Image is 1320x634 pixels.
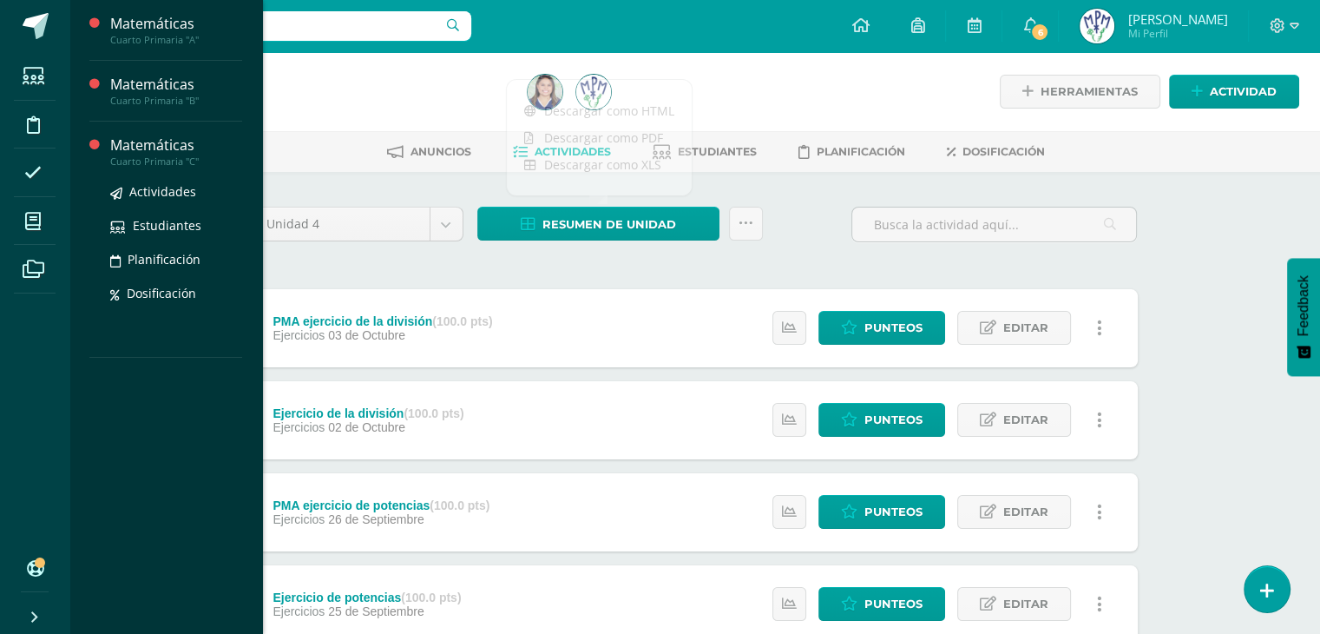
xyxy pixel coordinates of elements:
[328,512,424,526] span: 26 de Septiembre
[110,283,242,303] a: Dosificación
[1127,26,1227,41] span: Mi Perfil
[1210,76,1277,108] span: Actividad
[1041,76,1138,108] span: Herramientas
[110,75,242,107] a: MatemáticasCuarto Primaria "B"
[110,249,242,269] a: Planificación
[542,208,676,241] span: Resumen de unidad
[328,420,405,434] span: 02 de Octubre
[110,75,242,95] div: Matemáticas
[110,215,242,235] a: Estudiantes
[864,404,923,436] span: Punteos
[817,145,905,158] span: Planificación
[127,285,196,301] span: Dosificación
[818,403,945,437] a: Punteos
[653,138,757,166] a: Estudiantes
[852,208,1136,241] input: Busca la actividad aquí...
[273,512,325,526] span: Ejercicios
[430,499,489,512] strong: (100.0 pts)
[1003,588,1048,620] span: Editar
[110,155,242,168] div: Cuarto Primaria "C"
[576,75,611,109] img: 25015d6c49a5a6564cc7757376dc025e.png
[387,138,471,166] a: Anuncios
[273,328,325,342] span: Ejercicios
[962,145,1045,158] span: Dosificación
[507,97,692,124] a: Descargar como HTML
[507,124,692,151] a: Descargar como PDF
[266,208,417,241] span: Unidad 4
[328,604,424,618] span: 25 de Septiembre
[864,588,923,620] span: Punteos
[273,420,325,434] span: Ejercicios
[1003,496,1048,528] span: Editar
[798,138,905,166] a: Planificación
[678,145,757,158] span: Estudiantes
[81,11,471,41] input: Busca un usuario...
[864,312,923,344] span: Punteos
[253,208,463,241] a: Unidad 4
[1000,75,1160,109] a: Herramientas
[404,406,463,420] strong: (100.0 pts)
[1127,10,1227,28] span: [PERSON_NAME]
[135,71,507,96] h1: Matemáticas
[1080,9,1114,43] img: 25015d6c49a5a6564cc7757376dc025e.png
[1296,275,1311,336] span: Feedback
[133,217,201,234] span: Estudiantes
[273,499,489,512] div: PMA ejercicio de potencias
[1003,404,1048,436] span: Editar
[128,251,200,267] span: Planificación
[129,183,196,200] span: Actividades
[947,138,1045,166] a: Dosificación
[507,151,692,178] a: Descargar como XLS
[273,591,461,604] div: Ejercicio de potencias
[273,604,325,618] span: Ejercicios
[864,496,923,528] span: Punteos
[1169,75,1299,109] a: Actividad
[110,135,242,168] a: MatemáticasCuarto Primaria "C"
[135,96,507,112] div: Cuarto Primaria 'B'
[273,314,492,328] div: PMA ejercicio de la división
[110,34,242,46] div: Cuarto Primaria "A"
[477,207,719,241] a: Resumen de unidad
[110,95,242,107] div: Cuarto Primaria "B"
[818,495,945,529] a: Punteos
[410,145,471,158] span: Anuncios
[273,406,463,420] div: Ejercicio de la división
[110,14,242,34] div: Matemáticas
[1287,258,1320,376] button: Feedback - Mostrar encuesta
[110,135,242,155] div: Matemáticas
[818,311,945,345] a: Punteos
[401,591,461,604] strong: (100.0 pts)
[432,314,492,328] strong: (100.0 pts)
[110,182,242,201] a: Actividades
[818,587,945,621] a: Punteos
[1003,312,1048,344] span: Editar
[1030,23,1049,42] span: 6
[110,14,242,46] a: MatemáticasCuarto Primaria "A"
[328,328,405,342] span: 03 de Octubre
[528,75,562,109] img: 120cd266101af703983fe096e6c875ba.png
